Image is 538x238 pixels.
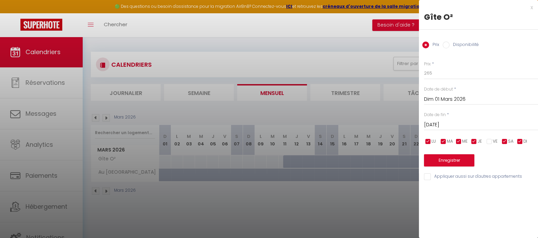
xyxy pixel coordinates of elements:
div: Gîte O² [424,12,533,22]
span: LU [431,138,436,145]
button: Ouvrir le widget de chat LiveChat [5,3,26,23]
span: SA [508,138,513,145]
span: VE [493,138,498,145]
span: DI [523,138,527,145]
label: Prix [429,42,439,49]
label: Disponibilité [450,42,479,49]
iframe: Chat [509,207,533,233]
div: x [419,3,533,12]
label: Prix [424,61,431,67]
label: Date de fin [424,112,446,118]
span: ME [462,138,468,145]
label: Date de début [424,86,453,93]
span: MA [447,138,453,145]
button: Enregistrer [424,154,474,166]
span: JE [477,138,482,145]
